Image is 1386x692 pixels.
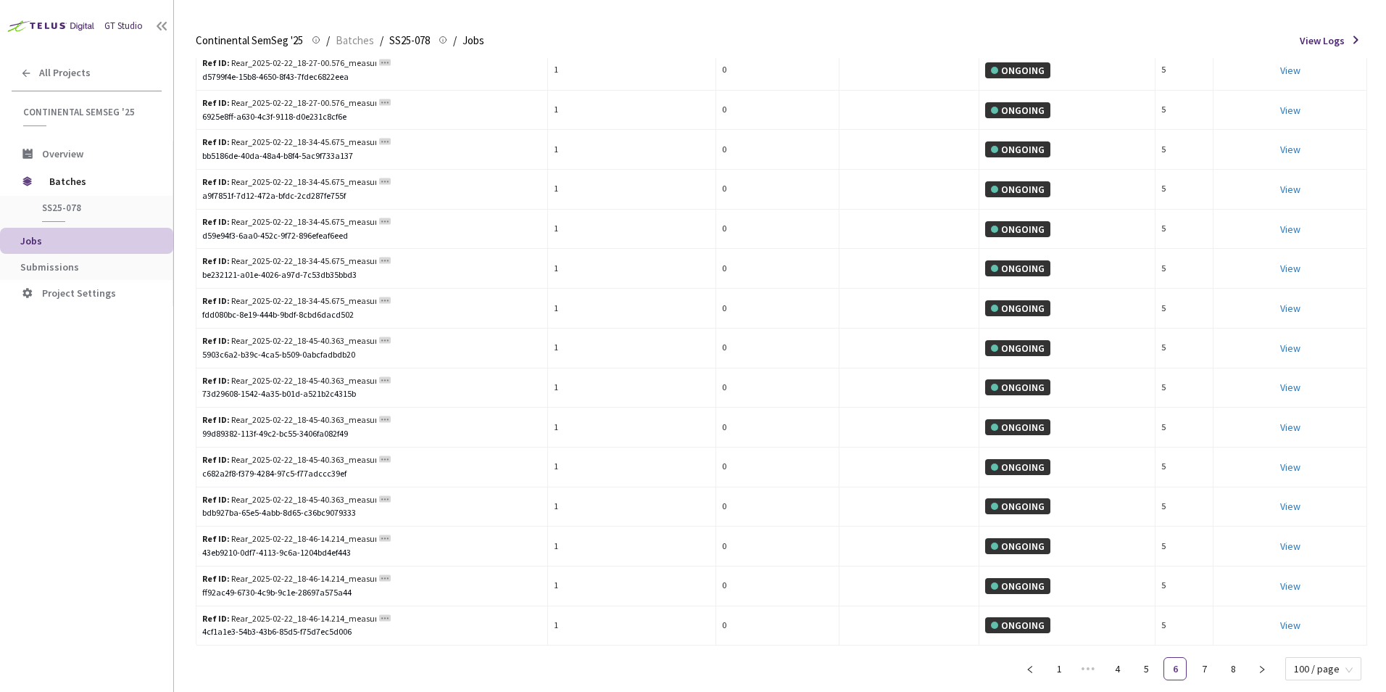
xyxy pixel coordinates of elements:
[1155,130,1214,170] td: 5
[202,96,376,110] div: Rear_2025-02-22_18-27-00.576_measurement_City_OD_SVC330_Dusk_Wet_shc_clv_clp_1740245245723025.png
[985,379,1050,395] div: ONGOING
[202,573,230,584] b: Ref ID:
[202,294,376,308] div: Rear_2025-02-22_18-34-45.675_measurement_City_OD_SVC330_Dusk_Wet_clv_par_1740245695744620.png
[202,467,541,481] div: c682a2f8-f379-4284-97c5-f77adccc39ef
[716,329,839,368] td: 0
[1048,658,1070,680] a: 1
[202,375,230,386] b: Ref ID:
[453,32,457,49] li: /
[548,408,717,448] td: 1
[202,149,541,163] div: bb5186de-40da-48a4-b8f4-5ac9f733a137
[985,617,1050,633] div: ONGOING
[1280,183,1300,196] a: View
[1280,619,1300,632] a: View
[548,210,717,250] td: 1
[1155,567,1214,606] td: 5
[1280,580,1300,593] a: View
[548,91,717,131] td: 1
[202,493,376,507] div: Rear_2025-02-22_18-45-40.363_measurement_City_OD_SVC330_Dusk_Wet_Small-Marking_clv_17402463579893...
[985,578,1050,594] div: ONGOING
[202,334,376,348] div: Rear_2025-02-22_18-45-40.363_measurement_City_OD_SVC330_Dusk_Wet_Small-Marking_clv_17402463454935...
[1280,540,1300,553] a: View
[1285,657,1361,675] div: Page Size
[39,67,91,79] span: All Projects
[1155,487,1214,527] td: 5
[1076,657,1100,680] span: •••
[202,70,541,84] div: d5799f4e-15b8-4650-8f43-7fdec6822eea
[716,289,839,329] td: 0
[1258,665,1266,674] span: right
[202,427,541,441] div: 99d89382-113f-49c2-bc55-3406fa082f49
[1280,302,1300,315] a: View
[23,106,153,118] span: Continental SemSeg '25
[202,494,230,505] b: Ref ID:
[1300,33,1345,48] span: View Logs
[202,533,230,544] b: Ref ID:
[716,210,839,250] td: 0
[202,97,230,108] b: Ref ID:
[202,454,230,465] b: Ref ID:
[985,419,1050,435] div: ONGOING
[42,202,149,214] span: SS25-078
[202,255,376,268] div: Rear_2025-02-22_18-34-45.675_measurement_City_OD_SVC330_Dusk_Wet_clv_par_1740245693237710.png
[42,147,83,160] span: Overview
[202,57,230,68] b: Ref ID:
[548,289,717,329] td: 1
[1280,64,1300,77] a: View
[548,567,717,606] td: 1
[985,181,1050,197] div: ONGOING
[380,32,383,49] li: /
[1155,51,1214,91] td: 5
[1026,665,1034,674] span: left
[1155,289,1214,329] td: 5
[716,170,839,210] td: 0
[1280,104,1300,117] a: View
[202,176,376,189] div: Rear_2025-02-22_18-34-45.675_measurement_City_OD_SVC330_Dusk_Wet_clv_par_1740245688234626.png
[1155,368,1214,408] td: 5
[1280,461,1300,474] a: View
[1018,657,1042,680] li: Previous Page
[548,606,717,646] td: 1
[716,567,839,606] td: 0
[202,532,376,546] div: Rear_2025-02-22_18-46-14.214_measurement_City_OD_SVC330_Dusk_Wet_Small-Marking_clv_17402463767475...
[202,612,376,626] div: Rear_2025-02-22_18-46-14.214_measurement_City_OD_SVC330_Dusk_Wet_Small-Marking_clv_17402463842572...
[202,506,541,520] div: bdb927ba-65e5-4abb-8d65-c36bc9079333
[202,136,376,149] div: Rear_2025-02-22_18-34-45.675_measurement_City_OD_SVC330_Dusk_Wet_clv_par_1740245685733408.png
[985,300,1050,316] div: ONGOING
[462,32,484,49] span: Jobs
[1155,329,1214,368] td: 5
[1164,658,1186,680] a: 6
[333,32,377,48] a: Batches
[202,348,541,362] div: 5903c6a2-b39c-4ca5-b509-0abcfadbdb20
[202,572,376,586] div: Rear_2025-02-22_18-46-14.214_measurement_City_OD_SVC330_Dusk_Wet_Small-Marking_clv_17402463792500...
[202,110,541,124] div: 6925e8ff-a630-4c3f-9118-d0e231c8cf6e
[985,538,1050,554] div: ONGOING
[1280,421,1300,434] a: View
[548,448,717,487] td: 1
[202,216,230,227] b: Ref ID:
[716,448,839,487] td: 0
[202,229,541,243] div: d59e94f3-6aa0-452c-9f72-896efeaf6eed
[202,308,541,322] div: fdd080bc-8e19-444b-9bdf-8cbd6dacd502
[202,255,230,266] b: Ref ID:
[336,32,374,49] span: Batches
[1280,262,1300,275] a: View
[985,221,1050,237] div: ONGOING
[716,408,839,448] td: 0
[1280,342,1300,355] a: View
[1155,91,1214,131] td: 5
[196,32,303,49] span: Continental SemSeg '25
[202,57,376,70] div: Rear_2025-02-22_18-27-00.576_measurement_City_OD_SVC330_Dusk_Wet_shc_clv_clp_1740245243223577.png
[1280,381,1300,394] a: View
[548,527,717,567] td: 1
[985,340,1050,356] div: ONGOING
[548,329,717,368] td: 1
[716,606,839,646] td: 0
[326,32,330,49] li: /
[389,32,430,49] span: SS25-078
[716,527,839,567] td: 0
[985,260,1050,276] div: ONGOING
[1250,657,1274,680] li: Next Page
[1192,657,1216,680] li: 7
[985,498,1050,514] div: ONGOING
